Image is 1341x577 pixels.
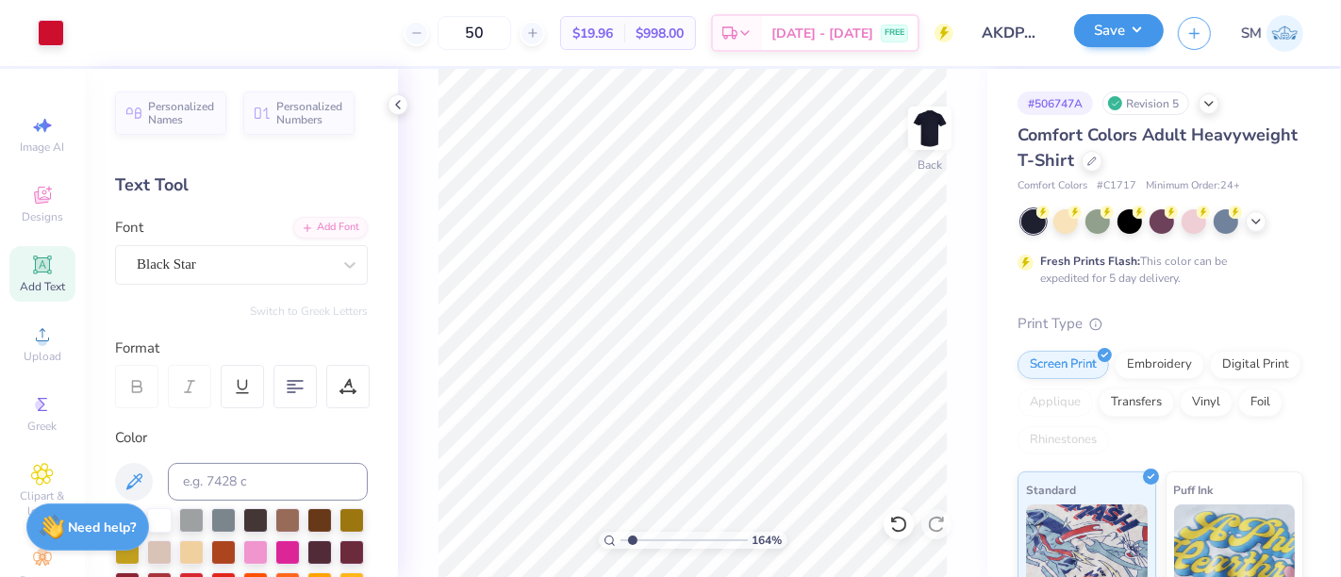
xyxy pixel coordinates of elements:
button: Save [1074,14,1164,47]
span: Greek [28,419,58,434]
span: 164 % [753,532,783,549]
span: $19.96 [572,24,613,43]
div: Add Font [293,217,368,239]
div: Digital Print [1210,351,1301,379]
div: Applique [1018,388,1093,417]
strong: Fresh Prints Flash: [1040,254,1140,269]
span: Clipart & logos [9,488,75,519]
div: Embroidery [1115,351,1204,379]
span: # C1717 [1097,178,1136,194]
div: Foil [1238,388,1283,417]
input: – – [438,16,511,50]
label: Font [115,217,143,239]
div: This color can be expedited for 5 day delivery. [1040,253,1272,287]
span: Personalized Numbers [276,100,343,126]
div: Back [918,157,942,173]
span: Comfort Colors [1018,178,1087,194]
span: Puff Ink [1174,480,1214,500]
div: Text Tool [115,173,368,198]
div: Print Type [1018,313,1303,335]
span: Add Text [20,279,65,294]
img: Shruthi Mohan [1266,15,1303,52]
span: Upload [24,349,61,364]
div: Vinyl [1180,388,1233,417]
div: Format [115,338,370,359]
span: SM [1241,23,1262,44]
span: [DATE] - [DATE] [771,24,873,43]
div: Transfers [1099,388,1174,417]
div: Color [115,427,368,449]
button: Switch to Greek Letters [250,304,368,319]
span: FREE [885,26,904,40]
div: # 506747A [1018,91,1093,115]
div: Rhinestones [1018,426,1109,454]
span: Designs [22,209,63,224]
a: SM [1241,15,1303,52]
span: Image AI [21,140,65,155]
img: Back [911,109,949,147]
div: Screen Print [1018,351,1109,379]
span: $998.00 [636,24,684,43]
span: Personalized Names [148,100,215,126]
strong: Need help? [69,519,137,536]
span: Comfort Colors Adult Heavyweight T-Shirt [1018,124,1298,172]
div: Revision 5 [1102,91,1189,115]
input: e.g. 7428 c [168,463,368,501]
span: Standard [1026,480,1076,500]
span: Minimum Order: 24 + [1146,178,1240,194]
input: Untitled Design [968,14,1060,52]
